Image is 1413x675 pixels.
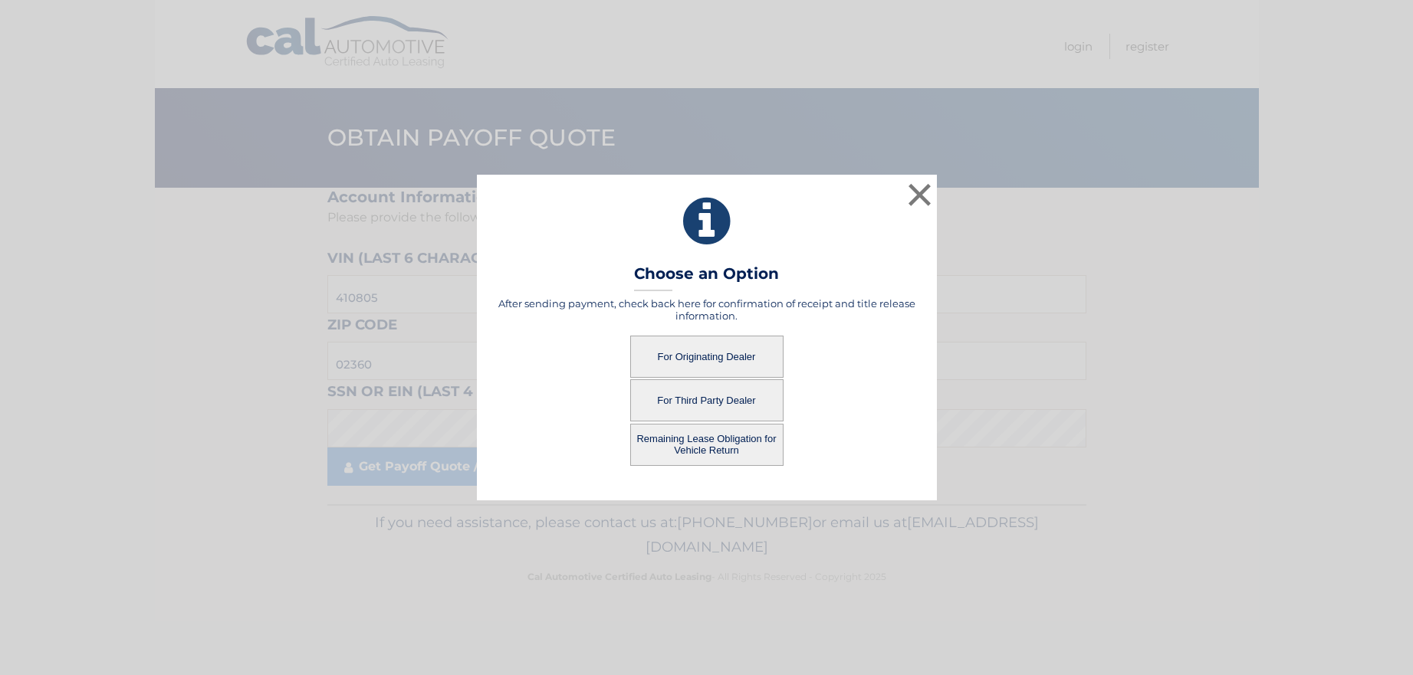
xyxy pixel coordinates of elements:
[630,379,784,421] button: For Third Party Dealer
[634,264,779,291] h3: Choose an Option
[630,336,784,378] button: For Originating Dealer
[496,297,918,322] h5: After sending payment, check back here for confirmation of receipt and title release information.
[905,179,935,210] button: ×
[630,424,784,466] button: Remaining Lease Obligation for Vehicle Return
